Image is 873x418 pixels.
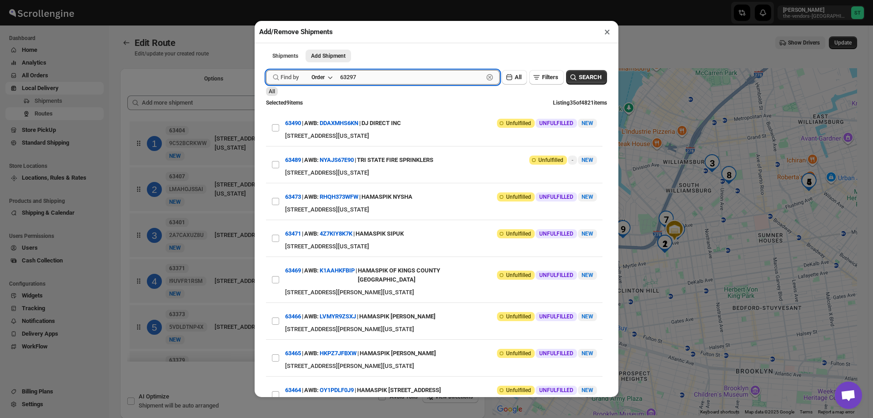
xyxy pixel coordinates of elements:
[601,25,614,38] button: ×
[285,267,301,274] button: 63469
[506,387,531,394] span: Unfulfilled
[304,312,319,321] span: AWB:
[506,313,531,320] span: Unfulfilled
[285,313,301,320] button: 63466
[539,230,573,237] span: UNFULFILLED
[285,308,436,325] div: | |
[311,52,346,60] span: Add Shipment
[304,386,319,395] span: AWB:
[582,350,593,357] span: NEW
[304,119,319,128] span: AWB:
[320,267,355,274] button: K1AAHKFBIP
[582,272,593,278] span: NEW
[285,115,401,131] div: | |
[506,350,531,357] span: Unfulfilled
[306,71,337,84] button: Order
[285,350,301,357] button: 63465
[539,120,573,127] span: UNFULFILLED
[506,230,531,237] span: Unfulfilled
[340,70,483,85] input: Enter value here
[285,120,301,126] button: 63490
[506,193,531,201] span: Unfulfilled
[582,387,593,393] span: NEW
[579,73,602,82] span: SEARCH
[358,262,496,288] div: HAMASPIK OF KINGS COUNTY [GEOGRAPHIC_DATA]
[485,73,494,82] button: Clear
[120,88,485,365] div: Selected Shipments
[285,168,597,177] div: [STREET_ADDRESS][US_STATE]
[320,387,354,393] button: OY1PDLF0J9
[582,120,593,126] span: NEW
[272,52,298,60] span: Shipments
[285,262,496,288] div: | |
[357,382,441,398] div: HAMASPIK [STREET_ADDRESS]
[320,313,356,320] button: LVMYR9ZSXJ
[539,313,573,320] span: UNFULFILLED
[357,152,433,168] div: TRI STATE FIRE SPRINKLERS
[572,156,573,164] span: -
[285,205,597,214] div: [STREET_ADDRESS][US_STATE]
[269,88,275,95] span: All
[281,73,299,82] span: Find by
[304,349,319,358] span: AWB:
[360,345,436,362] div: HAMASPIK [PERSON_NAME]
[542,74,558,81] span: Filters
[539,272,573,279] span: UNFULFILLED
[285,382,441,398] div: | |
[359,308,436,325] div: HAMASPIK [PERSON_NAME]
[285,193,301,200] button: 63473
[304,156,319,165] span: AWB:
[285,152,433,168] div: | |
[582,313,593,320] span: NEW
[285,230,301,237] button: 63471
[304,229,319,238] span: AWB:
[506,272,531,279] span: Unfulfilled
[285,189,412,205] div: | |
[506,120,531,127] span: Unfulfilled
[361,189,412,205] div: HAMASPIK NYSHA
[502,70,527,85] button: All
[285,242,597,251] div: [STREET_ADDRESS][US_STATE]
[835,382,862,409] a: Open chat
[515,74,522,81] span: All
[320,350,356,357] button: HKPZ7JFBXW
[320,120,358,126] button: DDAXMHS6KN
[582,231,593,237] span: NEW
[285,345,436,362] div: | |
[285,226,404,242] div: | |
[285,288,597,297] div: [STREET_ADDRESS][PERSON_NAME][US_STATE]
[304,266,319,275] span: AWB:
[285,131,597,141] div: [STREET_ADDRESS][US_STATE]
[553,100,607,106] span: Listing 35 of 4821 items
[320,230,352,237] button: 4Z7KIY8K7K
[361,115,401,131] div: DJ DIRECT INC
[285,156,301,163] button: 63489
[538,156,563,164] span: Unfulfilled
[539,193,573,201] span: UNFULFILLED
[566,70,607,85] button: SEARCH
[582,194,593,200] span: NEW
[539,350,573,357] span: UNFULFILLED
[266,100,303,106] span: Selected 9 items
[285,325,597,334] div: [STREET_ADDRESS][PERSON_NAME][US_STATE]
[304,192,319,201] span: AWB:
[259,27,333,36] h2: Add/Remove Shipments
[320,156,354,163] button: NYAJS67E90
[356,226,404,242] div: HAMASPIK SIPUK
[311,74,325,81] div: Order
[285,362,597,371] div: [STREET_ADDRESS][PERSON_NAME][US_STATE]
[285,387,301,393] button: 63464
[582,157,593,163] span: NEW
[539,387,573,394] span: UNFULFILLED
[529,70,564,85] button: Filters
[320,193,358,200] button: RHQH373WFW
